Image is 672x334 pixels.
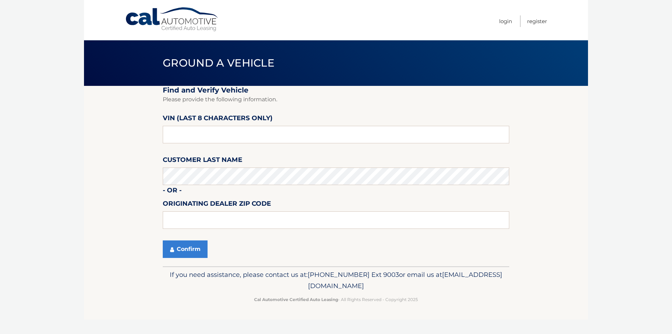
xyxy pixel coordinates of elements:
[163,56,274,69] span: Ground a Vehicle
[527,15,547,27] a: Register
[163,113,273,126] label: VIN (last 8 characters only)
[163,185,182,198] label: - or -
[163,155,242,168] label: Customer Last Name
[125,7,219,32] a: Cal Automotive
[308,271,399,279] span: [PHONE_NUMBER] Ext 9003
[163,198,271,211] label: Originating Dealer Zip Code
[167,269,505,292] p: If you need assistance, please contact us at: or email us at
[163,240,208,258] button: Confirm
[167,296,505,303] p: - All Rights Reserved - Copyright 2025
[499,15,512,27] a: Login
[254,297,338,302] strong: Cal Automotive Certified Auto Leasing
[163,95,509,104] p: Please provide the following information.
[163,86,509,95] h2: Find and Verify Vehicle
